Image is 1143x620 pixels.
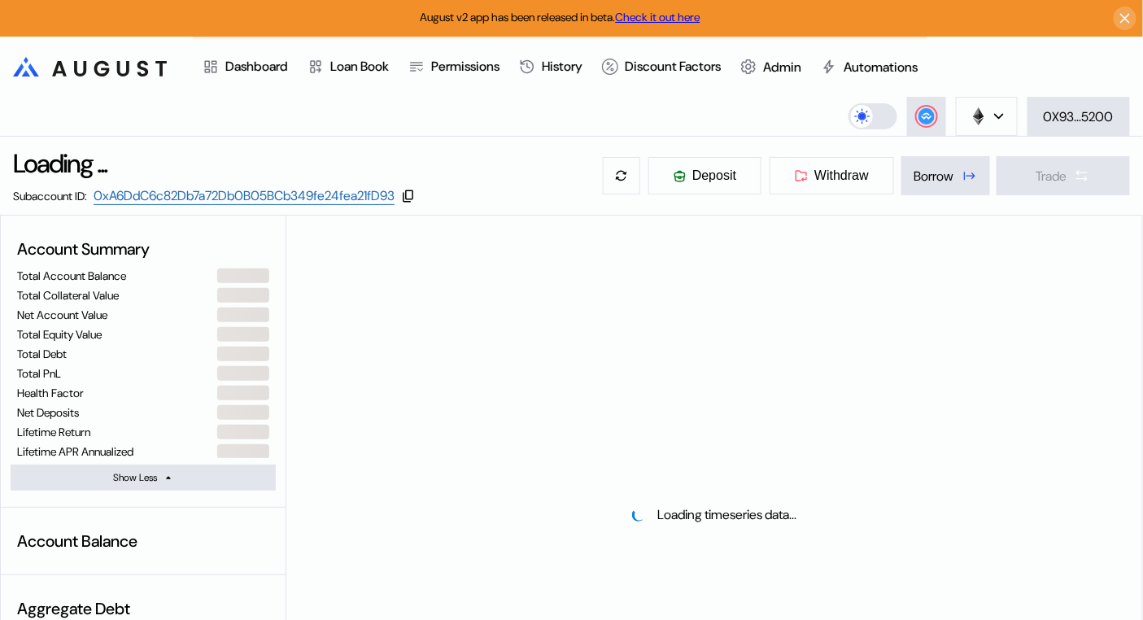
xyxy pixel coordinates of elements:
[11,465,276,491] button: Show Less
[625,59,721,76] div: Discount Factors
[17,444,133,459] div: Lifetime APR Annualized
[113,471,157,484] div: Show Less
[17,327,102,342] div: Total Equity Value
[970,107,988,125] img: chain logo
[11,524,276,558] div: Account Balance
[811,37,927,97] a: Automations
[17,269,126,283] div: Total Account Balance
[956,97,1018,136] button: chain logo
[17,347,67,361] div: Total Debt
[1027,97,1130,136] button: 0X93...5200
[17,425,90,439] div: Lifetime Return
[11,232,276,266] div: Account Summary
[509,37,592,97] a: History
[193,37,298,97] a: Dashboard
[13,146,107,181] div: Loading ...
[914,168,954,185] div: Borrow
[17,386,84,400] div: Health Factor
[17,288,119,303] div: Total Collateral Value
[330,59,389,76] div: Loan Book
[616,10,700,24] a: Check it out here
[542,59,582,76] div: History
[592,37,731,97] a: Discount Factors
[901,156,990,195] button: Borrow
[692,168,736,183] span: Deposit
[658,506,797,523] div: Loading timeseries data...
[17,308,107,322] div: Net Account Value
[17,366,61,381] div: Total PnL
[94,187,395,205] a: 0xA6DdC6c82Db7a72Db0B05BCb349fe24fea21fD93
[1044,108,1114,125] div: 0X93...5200
[763,59,801,76] div: Admin
[632,509,645,522] img: pending
[17,405,79,420] div: Net Deposits
[731,37,811,97] a: Admin
[431,59,500,76] div: Permissions
[421,10,700,24] span: August v2 app has been released in beta.
[399,37,509,97] a: Permissions
[225,59,288,76] div: Dashboard
[298,37,399,97] a: Loan Book
[769,156,895,195] button: Withdraw
[1036,168,1067,185] div: Trade
[997,156,1130,195] button: Trade
[814,168,869,183] span: Withdraw
[13,189,87,203] div: Subaccount ID:
[844,59,918,76] div: Automations
[648,156,762,195] button: Deposit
